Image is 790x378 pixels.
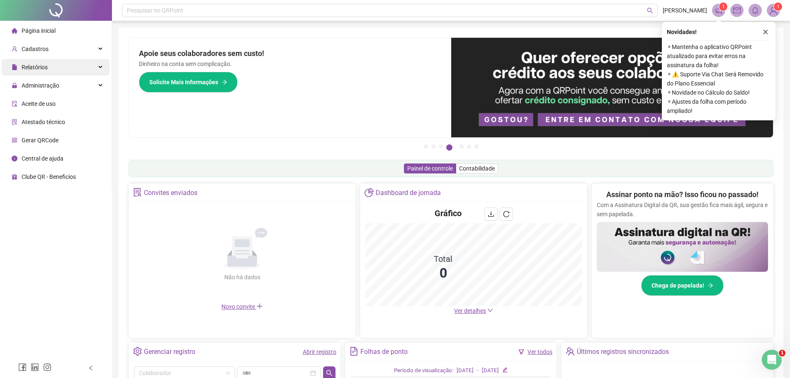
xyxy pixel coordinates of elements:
div: [DATE] [482,366,499,375]
button: 2 [431,144,435,149]
h2: Assinar ponto na mão? Isso ficou no passado! [606,189,758,200]
div: Últimos registros sincronizados [577,345,669,359]
button: 5 [459,144,464,149]
span: Contabilidade [459,165,495,172]
h2: Apoie seus colaboradores sem custo! [139,48,441,59]
span: Painel de controle [407,165,453,172]
span: Clube QR - Beneficios [22,173,76,180]
span: bell [751,7,759,14]
span: Administração [22,82,59,89]
span: audit [12,101,17,107]
img: banner%2Fa8ee1423-cce5-4ffa-a127-5a2d429cc7d8.png [451,38,773,137]
button: 3 [439,144,443,149]
span: plus [256,303,263,310]
button: 6 [467,144,471,149]
span: instagram [43,363,51,371]
span: team [566,347,574,356]
span: mail [733,7,741,14]
span: left [88,365,94,371]
span: Novo convite [221,303,263,310]
span: arrow-right [221,79,227,85]
div: Período de visualização: [394,366,453,375]
span: reload [503,211,510,217]
span: arrow-right [707,283,713,288]
span: Ver detalhes [454,307,486,314]
span: qrcode [12,137,17,143]
span: close [763,29,768,35]
span: [PERSON_NAME] [663,6,707,15]
span: facebook [18,363,27,371]
span: search [326,370,333,376]
p: Com a Assinatura Digital da QR, sua gestão fica mais ágil, segura e sem papelada. [597,200,768,219]
div: - [477,366,479,375]
span: ⚬ Novidade no Cálculo do Saldo! [667,88,771,97]
span: down [487,307,493,313]
button: 1 [424,144,428,149]
span: info-circle [12,156,17,161]
sup: 1 [719,2,727,11]
button: 4 [446,144,452,151]
a: Ver todos [527,349,552,355]
span: linkedin [31,363,39,371]
div: Dashboard de jornada [376,186,441,200]
span: Atestado técnico [22,119,65,125]
div: [DATE] [457,366,474,375]
a: Abrir registro [303,349,336,355]
span: Página inicial [22,27,56,34]
button: Solicite Mais Informações [139,72,238,93]
button: Chega de papelada! [641,275,724,296]
span: Chega de papelada! [651,281,704,290]
span: ⚬ Ajustes da folha com período ampliado! [667,97,771,115]
div: Convites enviados [144,186,197,200]
sup: Atualize o seu contato no menu Meus Dados [774,2,782,11]
span: Central de ajuda [22,155,63,162]
span: edit [502,367,508,373]
span: home [12,28,17,34]
span: file [12,64,17,70]
span: notification [715,7,722,14]
img: 13968 [767,4,780,17]
span: Solicite Mais Informações [149,78,218,87]
span: setting [133,347,142,356]
span: Gerar QRCode [22,137,58,144]
span: 1 [779,350,785,356]
span: pie-chart [365,188,373,197]
button: 7 [474,144,479,149]
div: Gerenciar registro [144,345,195,359]
img: banner%2F02c71560-61a6-44d4-94b9-c8ab97240462.png [597,222,768,272]
div: Folhas de ponto [360,345,408,359]
span: Relatórios [22,64,48,71]
p: Dinheiro na conta sem complicação. [139,59,441,68]
div: Não há dados [204,273,280,282]
span: 1 [777,4,780,10]
span: download [488,211,494,217]
span: solution [12,119,17,125]
span: 1 [722,4,725,10]
span: file-text [350,347,358,356]
h4: Gráfico [435,207,462,219]
iframe: Intercom live chat [762,350,782,370]
span: Cadastros [22,46,49,52]
span: Novidades ! [667,27,697,37]
span: ⚬ ⚠️ Suporte Via Chat Será Removido do Plano Essencial [667,70,771,88]
span: user-add [12,46,17,52]
span: solution [133,188,142,197]
a: Ver detalhes down [454,307,493,314]
span: Aceite de uso [22,100,56,107]
span: filter [518,349,524,355]
span: ⚬ Mantenha o aplicativo QRPoint atualizado para evitar erros na assinatura da folha! [667,42,771,70]
span: lock [12,83,17,88]
span: search [647,7,653,14]
span: gift [12,174,17,180]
